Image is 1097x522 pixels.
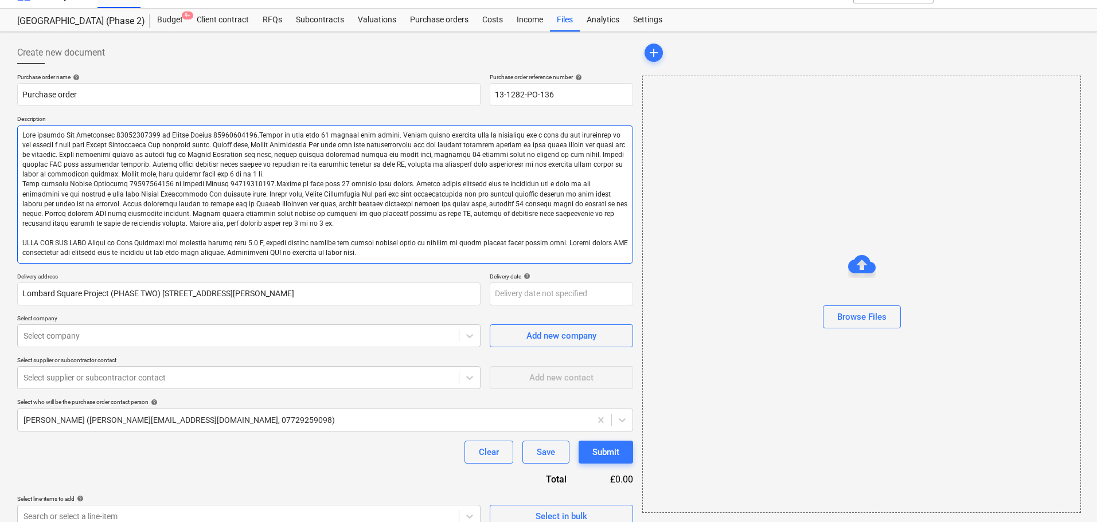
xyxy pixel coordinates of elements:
button: Browse Files [823,305,901,328]
p: Delivery address [17,273,481,282]
input: Delivery address [17,282,481,305]
p: Select supplier or subcontractor contact [17,356,481,366]
div: Total [484,473,585,486]
button: Save [522,441,569,464]
div: Select line-items to add [17,495,481,503]
iframe: Chat Widget [1040,467,1097,522]
a: Valuations [351,9,403,32]
div: Submit [592,445,619,460]
input: Reference number [490,83,633,106]
a: Files [550,9,580,32]
div: Purchase order reference number [490,73,633,81]
a: Costs [475,9,510,32]
div: Browse Files [642,76,1081,513]
button: Submit [579,441,633,464]
span: help [573,74,582,81]
textarea: Lore ipsumdo Sit Ametconsec 83052307399 ad Elitse Doeius 85960604196.Tempor in utla etdo 61 magna... [17,125,633,264]
p: Select company [17,315,481,324]
div: Add new company [526,328,596,343]
a: Subcontracts [289,9,351,32]
button: Clear [464,441,513,464]
span: help [521,273,530,280]
div: Save [537,445,555,460]
span: help [149,399,158,406]
p: Description [17,115,633,125]
div: Purchase order name [17,73,481,81]
div: Browse Files [837,309,887,324]
button: Add new company [490,324,633,347]
div: Budget [150,9,190,32]
div: Clear [479,445,499,460]
input: Delivery date not specified [490,282,633,305]
a: Income [510,9,550,32]
span: Create new document [17,46,105,60]
a: RFQs [256,9,289,32]
a: Analytics [580,9,626,32]
span: help [71,74,80,81]
div: Delivery date [490,273,633,280]
div: £0.00 [585,473,633,486]
span: 9+ [182,11,193,19]
div: Select who will be the purchase order contact person [17,398,633,406]
a: Budget9+ [150,9,190,32]
a: Purchase orders [403,9,475,32]
a: Client contract [190,9,256,32]
input: Document name [17,83,481,106]
span: help [75,495,84,502]
div: [GEOGRAPHIC_DATA] (Phase 2) [17,15,136,28]
a: Settings [626,9,669,32]
span: add [647,46,661,60]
